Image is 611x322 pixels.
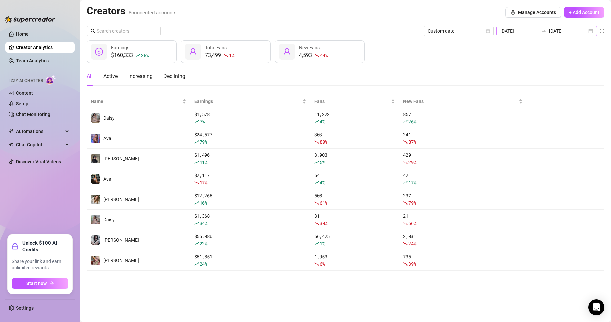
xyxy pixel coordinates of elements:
[91,29,95,33] span: search
[141,52,149,58] span: 28 %
[403,98,517,105] span: New Fans
[194,201,199,205] span: rise
[91,154,100,163] img: Anna
[320,220,327,226] span: 30 %
[320,200,327,206] span: 61 %
[320,159,325,165] span: 5 %
[314,253,395,268] div: 1,053
[408,200,416,206] span: 79 %
[103,237,139,243] span: [PERSON_NAME]
[163,72,185,80] div: Declining
[403,262,408,266] span: fall
[314,98,390,105] span: Fans
[26,281,47,286] span: Start now
[194,160,199,165] span: rise
[46,75,56,85] img: AI Chatter
[314,233,395,247] div: 56,425
[194,140,199,144] span: rise
[549,27,587,35] input: End date
[541,28,546,34] span: swap-right
[310,95,399,108] th: Fans
[408,220,416,226] span: 66 %
[103,217,115,222] span: Daisy
[189,48,197,56] span: user
[314,172,395,186] div: 54
[283,48,291,56] span: user
[16,126,63,137] span: Automations
[511,10,515,15] span: setting
[403,172,523,186] div: 42
[111,51,149,59] div: $160,333
[399,95,527,108] th: New Fans
[403,180,408,185] span: rise
[91,256,100,265] img: Anna
[200,261,207,267] span: 24 %
[408,159,416,165] span: 29 %
[22,240,68,253] strong: Unlock $100 AI Credits
[200,200,207,206] span: 16 %
[403,131,523,146] div: 241
[205,51,234,59] div: 73,499
[91,174,100,184] img: Ava
[314,119,319,124] span: rise
[87,5,177,17] h2: Creators
[314,201,319,205] span: fall
[103,136,111,141] span: Ava
[194,241,199,246] span: rise
[403,241,408,246] span: fall
[194,131,306,146] div: $ 24,577
[111,45,129,50] span: Earnings
[5,16,55,23] img: logo-BBDzfeDw.svg
[16,159,61,164] a: Discover Viral Videos
[541,28,546,34] span: to
[12,258,68,271] span: Share your link and earn unlimited rewards
[588,299,604,315] div: Open Intercom Messenger
[194,98,301,105] span: Earnings
[314,160,319,165] span: rise
[403,201,408,205] span: fall
[103,115,115,121] span: Daisy
[190,95,310,108] th: Earnings
[314,262,319,266] span: fall
[403,253,523,268] div: 735
[91,215,100,224] img: Daisy
[518,10,556,15] span: Manage Accounts
[194,172,306,186] div: $ 2,117
[408,139,416,145] span: 87 %
[200,240,207,247] span: 22 %
[403,119,408,124] span: rise
[314,111,395,125] div: 11,222
[194,212,306,227] div: $ 1,368
[314,192,395,207] div: 508
[403,233,523,247] div: 2,031
[600,29,604,33] span: info-circle
[314,151,395,166] div: 3,903
[12,243,18,250] span: gift
[194,151,306,166] div: $ 1,496
[12,278,68,289] button: Start nowarrow-right
[408,118,416,125] span: 26 %
[505,7,561,18] button: Manage Accounts
[16,90,33,96] a: Content
[320,139,327,145] span: 80 %
[103,156,139,161] span: [PERSON_NAME]
[16,112,50,117] a: Chat Monitoring
[194,180,199,185] span: fall
[299,45,320,50] span: New Fans
[314,212,395,227] div: 31
[16,101,28,106] a: Setup
[403,140,408,144] span: fall
[49,281,54,286] span: arrow-right
[136,53,140,58] span: rise
[569,10,599,15] span: + Add Account
[408,179,416,186] span: 17 %
[224,53,228,58] span: fall
[9,142,13,147] img: Chat Copilot
[314,180,319,185] span: rise
[200,139,207,145] span: 79 %
[16,305,34,311] a: Settings
[500,27,538,35] input: Start date
[408,240,416,247] span: 24 %
[200,179,207,186] span: 17 %
[403,111,523,125] div: 857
